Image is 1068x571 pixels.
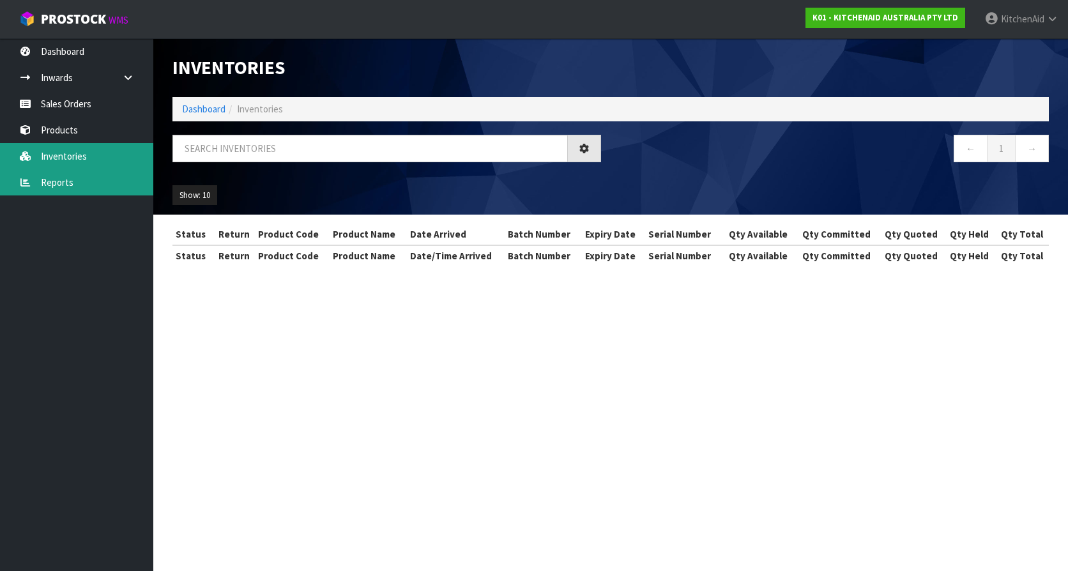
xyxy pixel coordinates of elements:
[505,245,581,266] th: Batch Number
[41,11,106,27] span: ProStock
[944,245,995,266] th: Qty Held
[330,245,406,266] th: Product Name
[172,57,601,78] h1: Inventories
[878,224,944,245] th: Qty Quoted
[407,224,505,245] th: Date Arrived
[795,224,878,245] th: Qty Committed
[213,245,256,266] th: Return
[944,224,995,245] th: Qty Held
[19,11,35,27] img: cube-alt.png
[172,245,213,266] th: Status
[407,245,505,266] th: Date/Time Arrived
[582,245,645,266] th: Expiry Date
[995,224,1049,245] th: Qty Total
[330,224,406,245] th: Product Name
[237,103,283,115] span: Inventories
[722,245,795,266] th: Qty Available
[182,103,225,115] a: Dashboard
[109,14,128,26] small: WMS
[505,224,581,245] th: Batch Number
[582,224,645,245] th: Expiry Date
[255,224,330,245] th: Product Code
[795,245,878,266] th: Qty Committed
[645,245,722,266] th: Serial Number
[995,245,1049,266] th: Qty Total
[987,135,1016,162] a: 1
[172,185,217,206] button: Show: 10
[172,135,568,162] input: Search inventories
[878,245,944,266] th: Qty Quoted
[255,245,330,266] th: Product Code
[954,135,988,162] a: ←
[1001,13,1044,25] span: KitchenAid
[213,224,256,245] th: Return
[172,224,213,245] th: Status
[722,224,795,245] th: Qty Available
[1015,135,1049,162] a: →
[812,12,958,23] strong: K01 - KITCHENAID AUSTRALIA PTY LTD
[620,135,1049,166] nav: Page navigation
[645,224,722,245] th: Serial Number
